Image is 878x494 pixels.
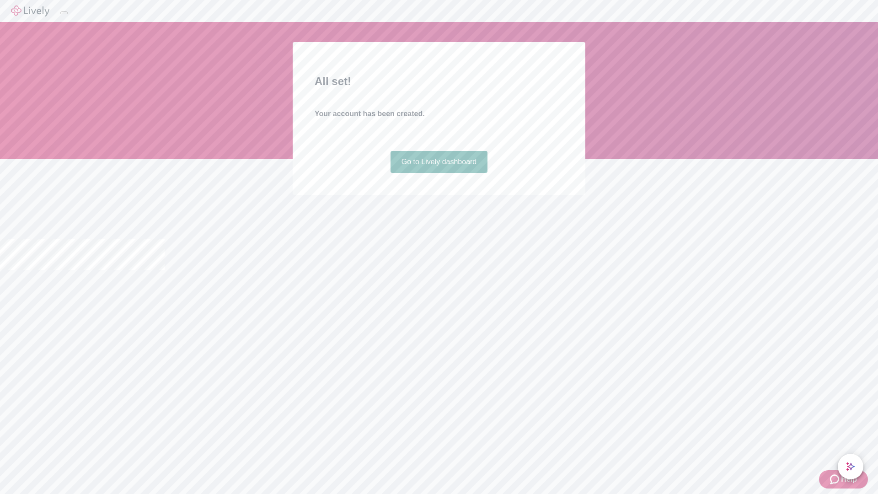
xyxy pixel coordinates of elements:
[315,73,563,90] h2: All set!
[819,470,868,489] button: Zendesk support iconHelp
[830,474,841,485] svg: Zendesk support icon
[841,474,857,485] span: Help
[11,5,49,16] img: Lively
[315,108,563,119] h4: Your account has been created.
[846,462,855,471] svg: Lively AI Assistant
[838,454,863,479] button: chat
[60,11,68,14] button: Log out
[391,151,488,173] a: Go to Lively dashboard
